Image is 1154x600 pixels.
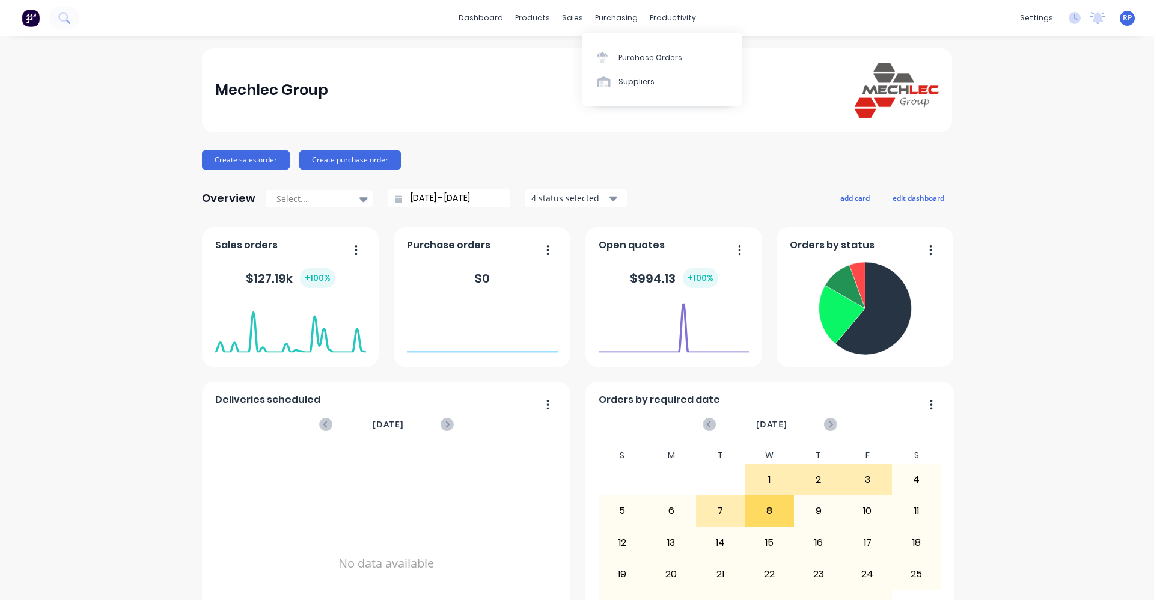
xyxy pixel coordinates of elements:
[582,70,742,94] a: Suppliers
[647,496,695,526] div: 6
[697,496,745,526] div: 7
[795,528,843,558] div: 16
[300,268,335,288] div: + 100 %
[745,528,793,558] div: 15
[795,465,843,495] div: 2
[22,9,40,27] img: Factory
[599,528,647,558] div: 12
[1014,9,1059,27] div: settings
[683,268,718,288] div: + 100 %
[598,447,647,464] div: S
[696,447,745,464] div: T
[790,238,875,253] span: Orders by status
[647,447,696,464] div: M
[843,528,891,558] div: 17
[745,496,793,526] div: 8
[599,238,665,253] span: Open quotes
[795,496,843,526] div: 9
[509,9,556,27] div: products
[892,447,941,464] div: S
[531,192,607,204] div: 4 status selected
[373,418,404,431] span: [DATE]
[202,186,255,210] div: Overview
[745,447,794,464] div: W
[843,447,892,464] div: F
[299,150,401,170] button: Create purchase order
[202,150,290,170] button: Create sales order
[556,9,589,27] div: sales
[843,496,891,526] div: 10
[644,9,702,27] div: productivity
[745,465,793,495] div: 1
[843,465,891,495] div: 3
[618,52,682,63] div: Purchase Orders
[525,189,627,207] button: 4 status selected
[215,78,328,102] div: Mechlec Group
[474,269,490,287] div: $ 0
[697,559,745,589] div: 21
[215,393,320,407] span: Deliveries scheduled
[215,238,278,253] span: Sales orders
[589,9,644,27] div: purchasing
[745,559,793,589] div: 22
[756,418,787,431] span: [DATE]
[893,496,941,526] div: 11
[885,190,952,206] button: edit dashboard
[855,63,939,117] img: Mechlec Group
[630,268,718,288] div: $ 994.13
[647,528,695,558] div: 13
[407,238,490,253] span: Purchase orders
[246,268,335,288] div: $ 127.19k
[599,559,647,589] div: 19
[893,465,941,495] div: 4
[599,393,720,407] span: Orders by required date
[582,45,742,69] a: Purchase Orders
[697,528,745,558] div: 14
[599,496,647,526] div: 5
[647,559,695,589] div: 20
[453,9,509,27] a: dashboard
[795,559,843,589] div: 23
[893,528,941,558] div: 18
[893,559,941,589] div: 25
[843,559,891,589] div: 24
[1123,13,1132,23] span: RP
[832,190,878,206] button: add card
[618,76,655,87] div: Suppliers
[794,447,843,464] div: T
